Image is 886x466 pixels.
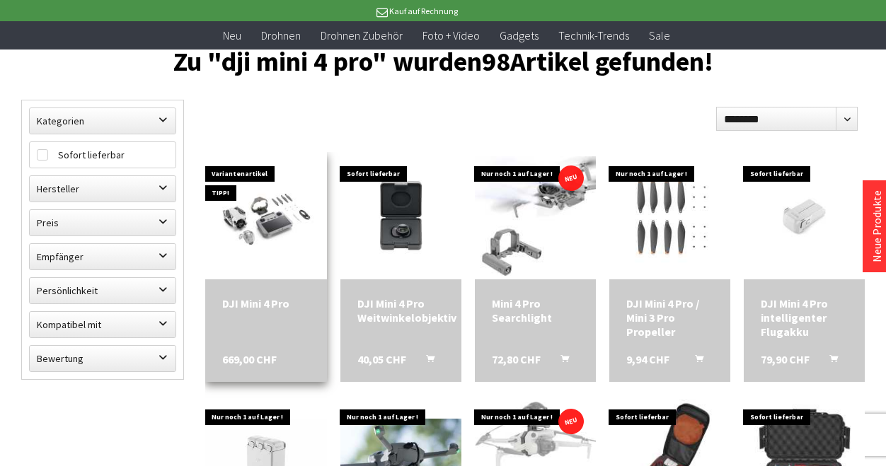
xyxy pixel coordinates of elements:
label: Kompatibel mit [30,312,176,337]
span: Gadgets [500,28,539,42]
a: Drohnen Zubehör [311,21,413,50]
span: 98 [482,45,510,78]
img: DJI Mini 4 Pro [205,168,326,264]
span: 72,80 CHF [492,352,541,366]
button: In den Warenkorb [678,352,712,371]
a: DJI Mini 4 Pro 669,00 CHF [222,296,309,310]
span: 40,05 CHF [357,352,406,366]
a: Gadgets [490,21,548,50]
h1: Zu "dji mini 4 pro" wurden Artikel gefunden! [21,52,865,71]
div: DJI Mini 4 Pro [222,296,309,310]
a: DJI Mini 4 Pro Weitwinkelobjektiv 40,05 CHF In den Warenkorb [357,296,444,325]
label: Hersteller [30,176,176,202]
a: Technik-Trends [548,21,639,50]
a: Neue Produkte [870,190,884,262]
span: 79,90 CHF [761,352,810,366]
label: Empfänger [30,244,176,269]
a: Mini 4 Pro Searchlight 72,80 CHF In den Warenkorb [492,296,579,325]
span: 9,94 CHF [626,352,669,366]
span: Drohnen [261,28,301,42]
label: Sofort lieferbar [30,142,176,168]
a: Sale [639,21,680,50]
img: DJI Mini 4 Pro / Mini 3 Pro Propeller [609,168,730,264]
button: In den Warenkorb [409,352,443,371]
a: DJI Mini 4 Pro / Mini 3 Pro Propeller 9,94 CHF In den Warenkorb [626,296,713,339]
button: In den Warenkorb [543,352,577,371]
span: 669,00 CHF [222,352,277,366]
a: Neu [213,21,251,50]
a: Foto + Video [413,21,490,50]
img: DJI Mini 4 Pro intelligenter Flugakku [744,168,865,264]
a: Drohnen [251,21,311,50]
img: DJI Mini 4 Pro Weitwinkelobjektiv [340,168,461,264]
label: Preis [30,210,176,235]
div: DJI Mini 4 Pro intelligenter Flugakku [761,296,848,339]
label: Kategorien [30,108,176,134]
span: Foto + Video [422,28,480,42]
label: Persönlichkeit [30,278,176,303]
img: Mini 4 Pro Searchlight [475,156,596,276]
button: In den Warenkorb [812,352,846,371]
span: Drohnen Zubehör [321,28,403,42]
div: DJI Mini 4 Pro Weitwinkelobjektiv [357,296,444,325]
div: Mini 4 Pro Searchlight [492,296,579,325]
label: Bewertung [30,346,176,371]
div: DJI Mini 4 Pro / Mini 3 Pro Propeller [626,296,713,339]
span: Sale [649,28,670,42]
span: Neu [223,28,241,42]
span: Technik-Trends [558,28,629,42]
a: DJI Mini 4 Pro intelligenter Flugakku 79,90 CHF In den Warenkorb [761,296,848,339]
